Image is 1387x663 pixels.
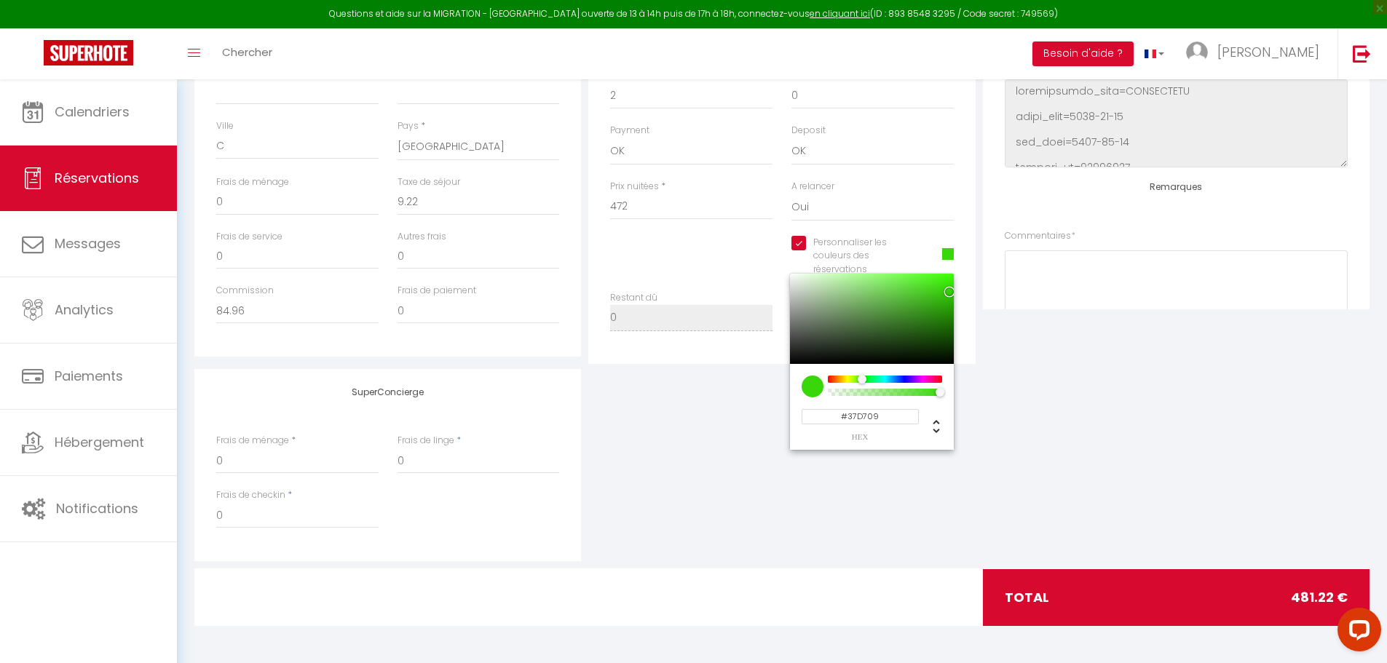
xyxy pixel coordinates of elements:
span: Notifications [56,499,138,517]
label: Autres frais [398,230,446,244]
img: Super Booking [44,40,133,65]
span: hex [802,433,919,441]
label: Frais de paiement [398,284,476,298]
a: ... [PERSON_NAME] [1175,28,1337,79]
span: [PERSON_NAME] [1217,43,1319,61]
span: Messages [55,234,121,253]
iframe: LiveChat chat widget [1326,602,1387,663]
label: A relancer [791,180,834,194]
h4: SuperConcierge [216,387,559,397]
label: Deposit [791,124,826,138]
button: Besoin d'aide ? [1032,41,1134,66]
label: Commentaires [1005,229,1075,243]
a: en cliquant ici [810,7,870,20]
span: Analytics [55,301,114,319]
img: logout [1353,44,1371,63]
span: 481.22 € [1291,587,1348,608]
span: Calendriers [55,103,130,121]
div: Change another color definition [919,409,942,441]
label: Payment [610,124,649,138]
label: Prix nuitées [610,180,659,194]
span: Paiements [55,367,123,385]
label: Restant dû [610,291,657,305]
div: total [983,569,1369,626]
label: Frais de checkin [216,488,285,502]
label: Personnaliser les couleurs des réservations [806,236,924,277]
label: Frais de linge [398,434,454,448]
label: Frais de ménage [216,434,289,448]
label: Frais de ménage [216,175,289,189]
label: Ville [216,119,234,133]
span: Réservations [55,169,139,187]
span: Chercher [222,44,272,60]
label: Pays [398,119,419,133]
span: Hébergement [55,433,144,451]
a: Chercher [211,28,283,79]
label: Frais de service [216,230,282,244]
h4: Remarques [1005,182,1348,192]
img: ... [1186,41,1208,63]
input: hex [802,409,919,424]
label: Taxe de séjour [398,175,460,189]
label: Commission [216,284,274,298]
